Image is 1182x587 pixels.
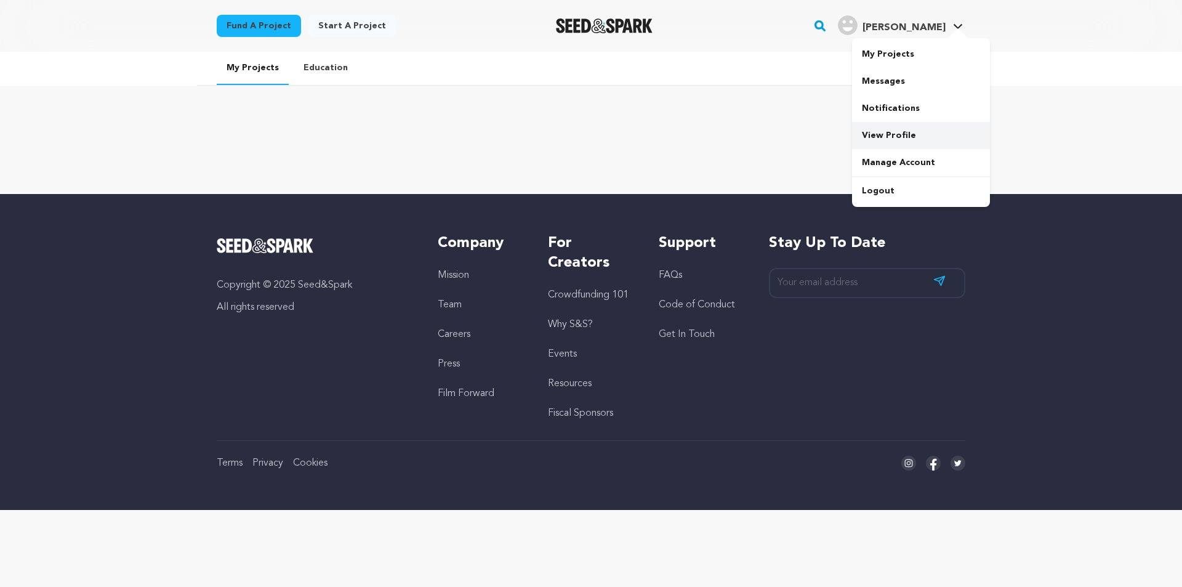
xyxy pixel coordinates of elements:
[548,408,613,418] a: Fiscal Sponsors
[438,330,470,339] a: Careers
[556,18,653,33] img: Seed&Spark Logo Dark Mode
[556,18,653,33] a: Seed&Spark Homepage
[294,52,358,84] a: Education
[852,122,990,149] a: View Profile
[659,330,715,339] a: Get In Touch
[548,379,592,389] a: Resources
[769,233,965,253] h5: Stay up to date
[852,177,990,204] a: Logout
[838,15,946,35] div: davies J.'s Profile
[252,458,283,468] a: Privacy
[852,149,990,176] a: Manage Account
[217,52,289,85] a: My Projects
[308,15,396,37] a: Start a project
[438,270,469,280] a: Mission
[438,359,460,369] a: Press
[835,13,965,39] span: davies J.'s Profile
[852,95,990,122] a: Notifications
[852,41,990,68] a: My Projects
[835,13,965,35] a: davies J.'s Profile
[217,458,243,468] a: Terms
[438,389,494,399] a: Film Forward
[217,300,413,315] p: All rights reserved
[548,320,593,330] a: Why S&S?
[548,290,629,300] a: Crowdfunding 101
[838,15,858,35] img: user.png
[852,68,990,95] a: Messages
[293,458,328,468] a: Cookies
[862,23,946,33] span: [PERSON_NAME]
[659,300,735,310] a: Code of Conduct
[659,270,682,280] a: FAQs
[217,278,413,293] p: Copyright © 2025 Seed&Spark
[217,238,413,253] a: Seed&Spark Homepage
[548,233,633,273] h5: For Creators
[438,300,462,310] a: Team
[548,349,577,359] a: Events
[769,268,965,298] input: Your email address
[217,238,313,253] img: Seed&Spark Logo
[217,15,301,37] a: Fund a project
[438,233,523,253] h5: Company
[659,233,744,253] h5: Support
